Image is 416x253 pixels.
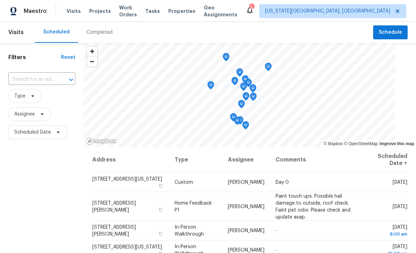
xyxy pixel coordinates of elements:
[89,8,111,15] span: Projects
[324,141,343,146] a: Mapbox
[92,177,162,182] span: [STREET_ADDRESS][US_STATE]
[230,113,237,124] div: Map marker
[344,141,378,146] a: OpenStreetMap
[393,180,407,185] span: [DATE]
[276,180,289,185] span: Day 0
[157,206,163,213] button: Copy Address
[87,57,97,66] span: Zoom out
[175,200,212,212] span: Home Feedback P1
[92,225,136,237] span: [STREET_ADDRESS][PERSON_NAME]
[249,84,256,95] div: Map marker
[236,68,243,79] div: Map marker
[231,77,238,88] div: Map marker
[270,147,365,173] th: Comments
[265,63,272,73] div: Map marker
[84,43,395,147] canvas: Map
[67,8,81,15] span: Visits
[379,28,402,37] span: Schedule
[238,100,245,111] div: Map marker
[66,75,76,85] button: Open
[222,147,270,173] th: Assignee
[24,8,47,15] span: Maestro
[276,193,350,219] span: Paint touch ups. Possible hail damage to outside, roof check. Faint pet odor. Please check and up...
[234,117,241,127] div: Map marker
[14,111,35,118] span: Assignee
[8,54,61,61] h1: Filters
[92,245,162,250] span: [STREET_ADDRESS][US_STATE]
[223,53,230,64] div: Map marker
[373,25,408,40] button: Schedule
[43,29,70,35] div: Scheduled
[92,200,136,212] span: [STREET_ADDRESS][PERSON_NAME]
[228,204,264,209] span: [PERSON_NAME]
[87,46,97,56] button: Zoom in
[168,8,195,15] span: Properties
[86,137,116,145] a: Mapbox homepage
[250,93,257,103] div: Map marker
[242,75,249,86] div: Map marker
[86,29,113,36] div: Completed
[14,93,25,100] span: Type
[370,225,407,238] span: [DATE]
[276,248,277,253] span: -
[249,4,254,11] div: 5
[175,225,204,237] span: In-Person Walkthrough
[175,180,193,185] span: Custom
[370,231,407,238] div: 8:00 am
[87,56,97,66] button: Zoom out
[14,129,51,136] span: Scheduled Date
[61,54,75,61] div: Reset
[242,121,249,132] div: Map marker
[8,74,56,85] input: Search for an address...
[92,147,169,173] th: Address
[228,248,264,253] span: [PERSON_NAME]
[380,141,414,146] a: Improve this map
[245,79,252,89] div: Map marker
[8,25,24,40] span: Visits
[393,204,407,209] span: [DATE]
[237,116,244,127] div: Map marker
[157,231,163,237] button: Copy Address
[145,9,160,14] span: Tasks
[119,4,137,18] span: Work Orders
[265,8,390,15] span: [US_STATE][GEOGRAPHIC_DATA], [GEOGRAPHIC_DATA]
[169,147,222,173] th: Type
[207,81,214,92] div: Map marker
[228,228,264,233] span: [PERSON_NAME]
[276,228,277,233] span: -
[365,147,408,173] th: Scheduled Date ↑
[240,82,247,93] div: Map marker
[242,92,249,103] div: Map marker
[157,183,163,189] button: Copy Address
[228,180,264,185] span: [PERSON_NAME]
[204,4,237,18] span: Geo Assignments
